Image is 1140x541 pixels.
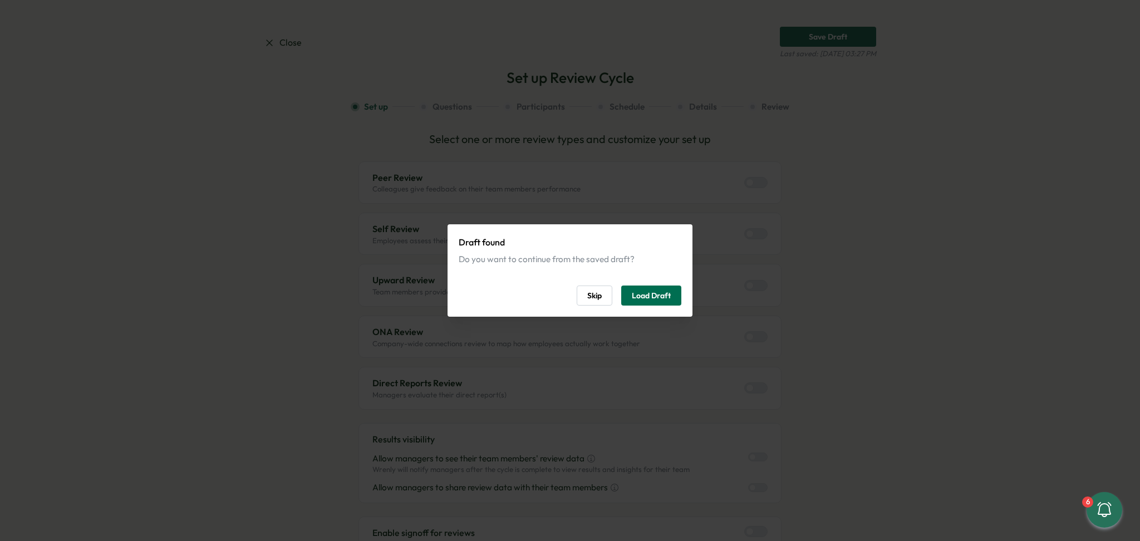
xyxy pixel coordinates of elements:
button: Load Draft [621,286,681,306]
span: Skip [587,286,602,305]
button: 6 [1087,492,1122,528]
span: Load Draft [632,286,671,305]
div: Do you want to continue from the saved draft? [459,253,681,265]
div: 6 [1082,496,1093,508]
button: Skip [577,286,612,306]
p: Draft found [459,235,681,249]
